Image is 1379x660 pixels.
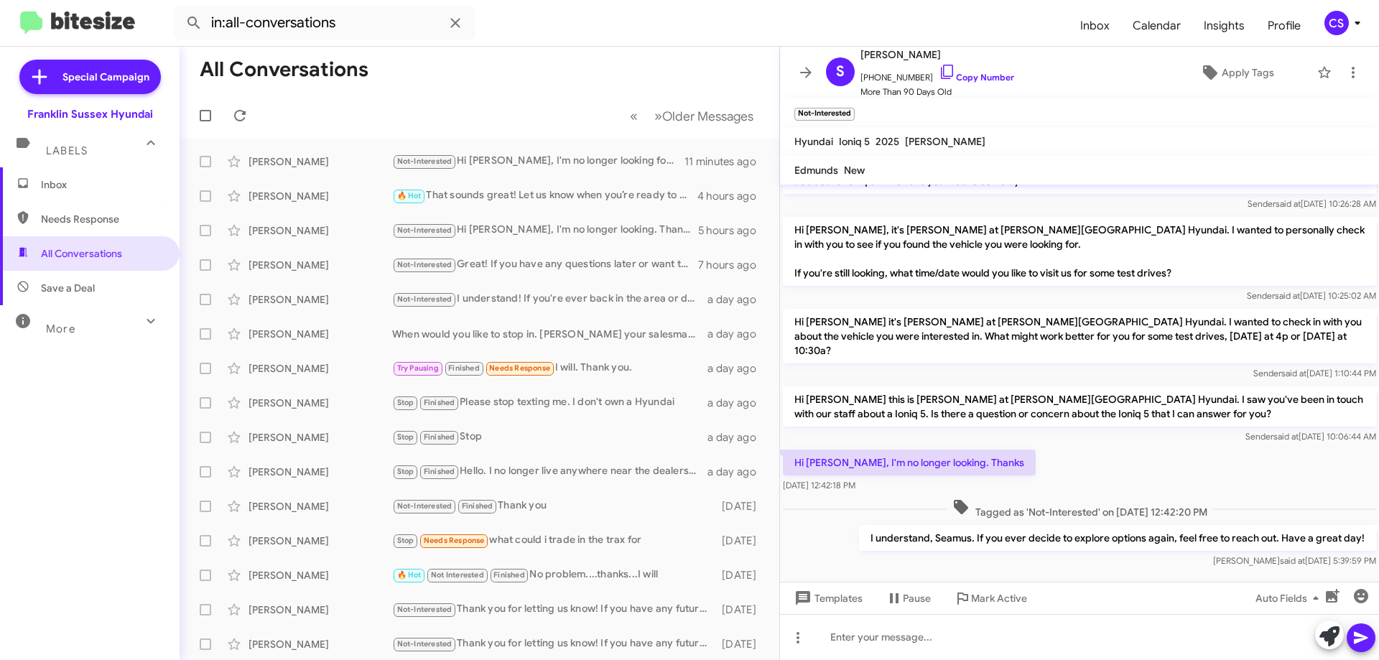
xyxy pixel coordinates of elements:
span: More Than 90 Days Old [860,85,1014,99]
span: said at [1281,368,1306,378]
div: [PERSON_NAME] [249,154,392,169]
div: Great! If you have any questions later or want to schedule an appointment to discuss your vehicle... [392,256,698,273]
span: Sender [DATE] 1:10:44 PM [1253,368,1376,378]
span: Calendar [1121,5,1192,47]
span: All Conversations [41,246,122,261]
span: Templates [791,585,863,611]
a: Inbox [1069,5,1121,47]
span: Stop [397,432,414,442]
button: Previous [621,101,646,131]
span: Not-Interested [397,605,452,614]
button: Auto Fields [1244,585,1336,611]
span: Auto Fields [1255,585,1324,611]
span: [PERSON_NAME] [860,46,1014,63]
span: 🔥 Hot [397,570,422,580]
div: [PERSON_NAME] [249,396,392,410]
button: CS [1312,11,1363,35]
span: More [46,322,75,335]
span: Special Campaign [62,70,149,84]
div: [DATE] [715,568,768,582]
span: Finished [424,467,455,476]
div: I will. Thank you. [392,360,707,376]
span: Stop [397,398,414,407]
span: [PERSON_NAME] [905,135,985,148]
span: Save a Deal [41,281,95,295]
div: a day ago [707,327,768,341]
span: [PHONE_NUMBER] [860,63,1014,85]
span: Finished [448,363,480,373]
span: Mark Active [971,585,1027,611]
span: Pause [903,585,931,611]
div: a day ago [707,430,768,445]
div: a day ago [707,292,768,307]
span: Sender [DATE] 10:06:44 AM [1245,431,1376,442]
div: Hi [PERSON_NAME], I'm no longer looking for a vehicle thank you [392,153,684,169]
div: Stop [392,429,707,445]
span: Not-Interested [397,294,452,304]
p: Hi [PERSON_NAME] this is [PERSON_NAME] at [PERSON_NAME][GEOGRAPHIC_DATA] Hyundai. I saw you've be... [783,386,1376,427]
p: Hi [PERSON_NAME] it's [PERSON_NAME] at [PERSON_NAME][GEOGRAPHIC_DATA] Hyundai. I wanted to check ... [783,309,1376,363]
div: [PERSON_NAME] [249,361,392,376]
span: Older Messages [662,108,753,124]
div: That sounds great! Let us know when you’re ready to chat. We look forward to helping you with you... [392,187,697,204]
span: Finished [424,398,455,407]
div: a day ago [707,465,768,479]
div: 5 hours ago [698,223,768,238]
div: [PERSON_NAME] [249,189,392,203]
span: Needs Response [41,212,163,226]
span: Needs Response [489,363,550,373]
a: Copy Number [939,72,1014,83]
span: Finished [493,570,525,580]
div: Thank you for letting us know! If you have any future car needs or changes, feel free to reach ou... [392,601,715,618]
p: Hi [PERSON_NAME], it's [PERSON_NAME] at [PERSON_NAME][GEOGRAPHIC_DATA] Hyundai. I wanted to perso... [783,217,1376,286]
p: Hi [PERSON_NAME], I'm no longer looking. Thanks [783,450,1036,475]
span: said at [1275,290,1300,301]
span: Stop [397,536,414,545]
div: I understand! If you're ever back in the area or decide to sell your vehicle, feel free to reach ... [392,291,707,307]
span: Hyundai [794,135,833,148]
span: Not-Interested [397,157,452,166]
span: Finished [462,501,493,511]
span: New [844,164,865,177]
button: Apply Tags [1163,60,1310,85]
span: Not-Interested [397,639,452,649]
span: Sender [DATE] 10:25:02 AM [1247,290,1376,301]
div: a day ago [707,396,768,410]
div: 7 hours ago [698,258,768,272]
div: [PERSON_NAME] [249,430,392,445]
div: When would you like to stop in. [PERSON_NAME] your salesman will help out and show you some of th... [392,327,707,341]
div: [PERSON_NAME] [249,327,392,341]
span: Inbox [41,177,163,192]
span: Edmunds [794,164,838,177]
span: [PERSON_NAME] [DATE] 5:39:59 PM [1213,555,1376,566]
small: Not-Interested [794,108,855,121]
div: [PERSON_NAME] [249,637,392,651]
span: Sender [DATE] 10:26:28 AM [1248,198,1376,209]
button: Mark Active [942,585,1039,611]
div: 4 hours ago [697,189,768,203]
div: Thank you [392,498,715,514]
span: said at [1273,431,1299,442]
span: » [654,107,662,125]
span: S [836,60,845,83]
span: Needs Response [424,536,485,545]
span: Insights [1192,5,1256,47]
div: [PERSON_NAME] [249,258,392,272]
div: [PERSON_NAME] [249,534,392,548]
h1: All Conversations [200,58,368,81]
div: [DATE] [715,637,768,651]
div: [PERSON_NAME] [249,568,392,582]
button: Pause [874,585,942,611]
span: Try Pausing [397,363,439,373]
div: Hello. I no longer live anywhere near the dealership. Is it possible to remove me from your marke... [392,463,707,480]
span: « [630,107,638,125]
span: 🔥 Hot [397,191,422,200]
div: CS [1324,11,1349,35]
div: a day ago [707,361,768,376]
span: said at [1276,198,1301,209]
a: Profile [1256,5,1312,47]
button: Templates [780,585,874,611]
div: No problem....thanks...I will [392,567,715,583]
span: Not-Interested [397,260,452,269]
